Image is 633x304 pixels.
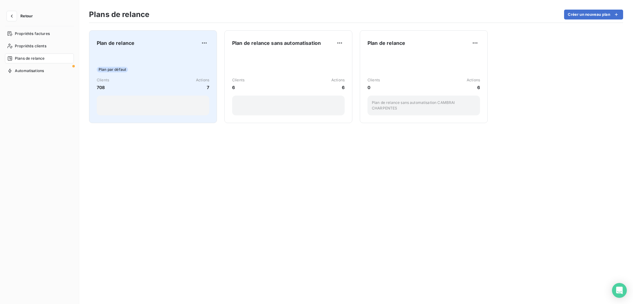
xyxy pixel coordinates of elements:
[20,14,33,18] span: Retour
[5,66,74,76] a: Automatisations
[5,29,74,39] a: Propriétés factures
[331,84,345,91] span: 6
[232,39,321,47] span: Plan de relance sans automatisation
[232,77,244,83] span: Clients
[5,11,38,21] button: Retour
[467,77,480,83] span: Actions
[564,10,623,19] button: Créer un nouveau plan
[5,54,74,63] a: Plans de relance
[97,67,128,72] span: Plan par défaut
[467,84,480,91] span: 6
[5,41,74,51] a: Propriétés clients
[89,9,149,20] h3: Plans de relance
[367,39,405,47] span: Plan de relance
[97,77,109,83] span: Clients
[331,77,345,83] span: Actions
[196,84,209,91] span: 7
[15,56,45,61] span: Plans de relance
[15,43,46,49] span: Propriétés clients
[97,84,109,91] span: 708
[372,100,476,111] p: Plan de relance sans automatisation CAMBRAI CHARPENTES
[612,283,627,298] div: Open Intercom Messenger
[367,77,380,83] span: Clients
[15,31,50,36] span: Propriétés factures
[196,77,209,83] span: Actions
[367,84,380,91] span: 0
[15,68,44,74] span: Automatisations
[97,39,134,47] span: Plan de relance
[232,84,244,91] span: 6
